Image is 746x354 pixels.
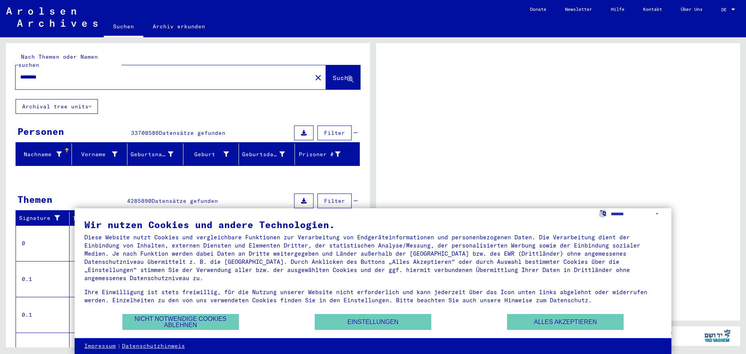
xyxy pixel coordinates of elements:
span: 33708586 [131,129,159,136]
button: Filter [317,194,352,208]
mat-header-cell: Vorname [72,143,128,165]
button: Clear [310,70,326,85]
span: Datensätze gefunden [159,129,225,136]
div: Vorname [75,150,118,159]
div: Ihre Einwilligung ist stets freiwillig, für die Nutzung unserer Website nicht erforderlich und ka... [84,288,662,304]
span: Filter [324,129,345,136]
div: Titel [73,212,352,225]
button: Archival tree units [16,99,98,114]
div: Geburt‏ [186,150,229,159]
select: Sprache auswählen [611,208,662,220]
td: 0.1 [16,261,70,297]
td: 0 [16,225,70,261]
mat-icon: close [314,73,323,82]
div: Personen [17,124,64,138]
div: Nachname [19,150,62,159]
mat-header-cell: Geburtsname [127,143,183,165]
div: Nachname [19,148,71,160]
div: Signature [19,212,71,225]
a: Impressum [84,342,116,350]
a: Archiv erkunden [143,17,214,36]
a: Datenschutzhinweis [122,342,185,350]
div: Geburtsdatum [242,148,295,160]
span: Filter [324,197,345,204]
span: Datensätze gefunden [152,197,218,204]
div: Vorname [75,148,127,160]
span: DE [721,7,730,12]
div: Geburtsname [131,150,173,159]
td: 0.1 [16,297,70,333]
button: Alles akzeptieren [507,314,624,330]
span: Suche [333,74,352,82]
a: Suchen [104,17,143,37]
button: Nicht notwendige Cookies ablehnen [122,314,239,330]
div: Signature [19,214,63,222]
mat-header-cell: Geburtsdatum [239,143,295,165]
div: Titel [73,214,345,223]
div: Prisoner # [298,148,350,160]
button: Suche [326,65,360,89]
button: Einstellungen [315,314,431,330]
div: Geburtsdatum [242,150,285,159]
mat-header-cell: Prisoner # [295,143,360,165]
div: Diese Website nutzt Cookies und vergleichbare Funktionen zur Verarbeitung von Endgeräteinformatio... [84,233,662,282]
img: Arolsen_neg.svg [6,7,98,27]
mat-header-cell: Geburt‏ [183,143,239,165]
mat-header-cell: Nachname [16,143,72,165]
div: Prisoner # [298,150,341,159]
img: yv_logo.png [703,326,732,345]
div: Geburt‏ [186,148,239,160]
div: Wir nutzen Cookies und andere Technologien. [84,220,662,229]
div: Themen [17,192,52,206]
button: Filter [317,126,352,140]
mat-label: Nach Themen oder Namen suchen [18,53,98,68]
span: 4285890 [127,197,152,204]
label: Sprache auswählen [599,209,607,217]
div: Geburtsname [131,148,183,160]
